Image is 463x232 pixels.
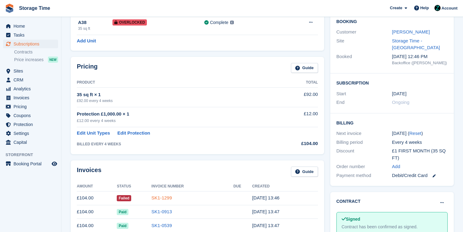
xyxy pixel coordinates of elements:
[336,147,392,161] div: Discount
[252,209,280,214] time: 2025-06-30 12:47:18 UTC
[230,21,234,24] img: icon-info-grey-7440780725fd019a000dd9b08b2336e03edf1995a4989e88bcd33f0948082b44.svg
[273,78,318,88] th: Total
[3,138,58,147] a: menu
[14,56,58,63] a: Price increases NEW
[3,159,58,168] a: menu
[48,57,58,63] div: NEW
[441,5,457,11] span: Account
[336,120,448,126] h2: Billing
[392,147,448,161] div: £1 FIRST MONTH (35 SQ FT)
[14,49,58,55] a: Contracts
[336,80,448,86] h2: Subscription
[151,195,172,200] a: SK1-1299
[77,182,117,191] th: Amount
[117,209,128,215] span: Paid
[14,102,50,111] span: Pricing
[392,130,448,137] div: [DATE] ( )
[14,40,50,48] span: Subscriptions
[151,182,233,191] th: Invoice Number
[14,159,50,168] span: Booking Portal
[77,118,273,124] div: £12.00 every 4 weeks
[6,152,61,158] span: Storefront
[77,37,96,45] a: Add Unit
[3,31,58,39] a: menu
[390,5,402,11] span: Create
[5,4,14,13] img: stora-icon-8386f47178a22dfd0bd8f6a31ec36ba5ce8667c1dd55bd0f319d3a0aa187defe.svg
[3,67,58,75] a: menu
[3,93,58,102] a: menu
[77,191,117,205] td: £104.00
[77,78,273,88] th: Product
[336,130,392,137] div: Next invoice
[392,139,448,146] div: Every 4 weeks
[409,131,421,136] a: Reset
[117,195,131,201] span: Failed
[3,76,58,84] a: menu
[3,111,58,120] a: menu
[77,91,273,98] div: 35 sq ft × 1
[342,224,442,230] div: Contract has been confirmed as signed.
[336,90,392,97] div: Start
[336,37,392,51] div: Site
[14,129,50,138] span: Settings
[392,53,448,60] div: [DATE] 12:46 PM
[336,99,392,106] div: End
[14,67,50,75] span: Sites
[336,29,392,36] div: Customer
[336,139,392,146] div: Billing period
[77,205,117,219] td: £104.00
[14,85,50,93] span: Analytics
[151,209,172,214] a: SK1-0913
[112,19,147,26] span: Overlocked
[3,22,58,30] a: menu
[14,111,50,120] span: Coupons
[3,129,58,138] a: menu
[291,167,318,177] a: Guide
[151,223,172,228] a: SK1-0539
[336,53,392,66] div: Booked
[3,40,58,48] a: menu
[273,88,318,107] td: £92.00
[3,85,58,93] a: menu
[252,182,318,191] th: Created
[17,3,53,13] a: Storage Time
[77,167,101,177] h2: Invoices
[117,130,150,137] a: Edit Protection
[424,131,430,137] div: Tooltip anchor
[77,141,273,147] div: BILLED EVERY 4 WEEKS
[252,195,280,200] time: 2025-07-28 12:46:52 UTC
[3,120,58,129] a: menu
[420,5,429,11] span: Help
[117,223,128,229] span: Paid
[78,26,112,31] div: 35 sq ft
[117,182,151,191] th: Status
[14,76,50,84] span: CRM
[291,63,318,73] a: Guide
[78,19,112,26] div: A38
[434,5,441,11] img: Zain Sarwar
[3,102,58,111] a: menu
[77,63,98,73] h2: Pricing
[77,98,273,104] div: £92.00 every 4 weeks
[14,31,50,39] span: Tasks
[14,57,44,63] span: Price increases
[392,163,400,170] a: Add
[392,29,430,34] a: [PERSON_NAME]
[336,163,392,170] div: Order number
[392,60,448,66] div: Backoffice ([PERSON_NAME])
[273,140,318,147] div: £104.00
[77,130,110,137] a: Edit Unit Types
[14,93,50,102] span: Invoices
[252,223,280,228] time: 2025-06-02 12:47:10 UTC
[233,182,252,191] th: Due
[77,111,273,118] div: Protection £1,000.00 × 1
[392,38,440,50] a: Storage Time - [GEOGRAPHIC_DATA]
[342,216,442,222] div: Signed
[273,107,318,127] td: £12.00
[392,100,410,105] span: Ongoing
[51,160,58,167] a: Preview store
[14,22,50,30] span: Home
[336,198,361,205] h2: Contract
[14,138,50,147] span: Capital
[210,19,228,26] div: Complete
